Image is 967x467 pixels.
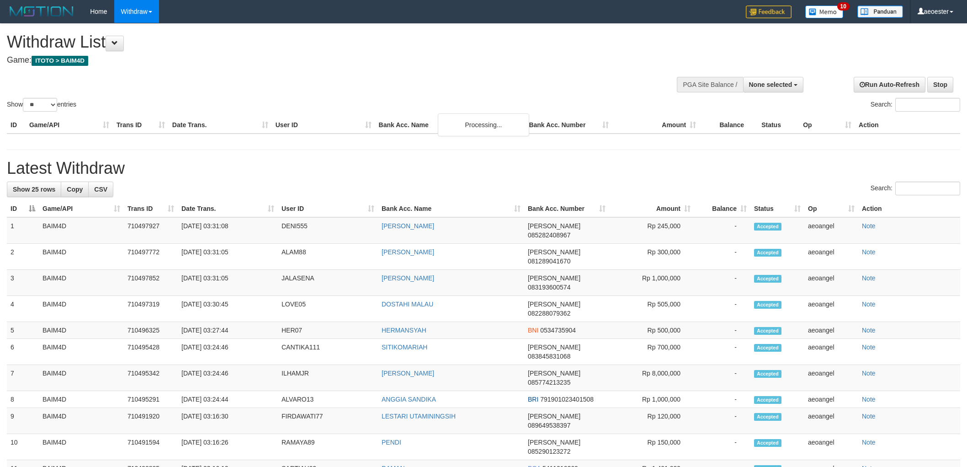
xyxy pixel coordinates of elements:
th: Action [855,117,960,134]
a: SITIKOMARIAH [382,344,427,351]
td: aeoangel [804,339,858,365]
td: - [694,365,750,391]
td: 710491920 [124,408,178,434]
td: 8 [7,391,39,408]
td: - [694,270,750,296]
span: Copy 089649538397 to clipboard [528,422,570,429]
span: [PERSON_NAME] [528,439,580,446]
td: LOVE05 [278,296,378,322]
td: [DATE] 03:24:44 [178,391,278,408]
td: 3 [7,270,39,296]
td: - [694,296,750,322]
td: [DATE] 03:31:05 [178,270,278,296]
th: ID [7,117,26,134]
td: Rp 505,000 [609,296,694,322]
a: [PERSON_NAME] [382,248,434,256]
span: [PERSON_NAME] [528,222,580,230]
th: User ID [272,117,375,134]
td: BAIM4D [39,270,124,296]
td: 710495291 [124,391,178,408]
td: ALAM88 [278,244,378,270]
span: [PERSON_NAME] [528,370,580,377]
td: DENI555 [278,217,378,244]
td: 710497319 [124,296,178,322]
a: Show 25 rows [7,182,61,197]
th: Balance: activate to sort column ascending [694,200,750,217]
span: Copy 082288079362 to clipboard [528,310,570,317]
img: Feedback.jpg [746,5,792,18]
td: 6 [7,339,39,365]
span: Copy 791901023401508 to clipboard [540,396,594,403]
td: aeoangel [804,217,858,244]
td: JALASENA [278,270,378,296]
span: None selected [749,81,792,88]
th: Status [758,117,799,134]
th: Trans ID: activate to sort column ascending [124,200,178,217]
td: 10 [7,434,39,460]
a: Note [862,396,876,403]
a: PENDI [382,439,401,446]
span: Accepted [754,396,781,404]
input: Search: [895,182,960,195]
td: [DATE] 03:31:08 [178,217,278,244]
a: Note [862,439,876,446]
td: Rp 8,000,000 [609,365,694,391]
label: Search: [871,182,960,195]
span: CSV [94,186,107,193]
td: ILHAMJR [278,365,378,391]
td: [DATE] 03:24:46 [178,339,278,365]
td: aeoangel [804,296,858,322]
a: Note [862,301,876,308]
td: aeoangel [804,391,858,408]
span: Accepted [754,327,781,335]
a: Note [862,248,876,256]
span: Copy 081289041670 to clipboard [528,258,570,265]
input: Search: [895,98,960,112]
span: Copy 0534735904 to clipboard [540,327,576,334]
a: Note [862,370,876,377]
h1: Latest Withdraw [7,159,960,177]
th: Bank Acc. Number [525,117,612,134]
th: Amount: activate to sort column ascending [609,200,694,217]
th: Bank Acc. Name: activate to sort column ascending [378,200,524,217]
td: 7 [7,365,39,391]
td: 710497772 [124,244,178,270]
span: Copy [67,186,83,193]
td: Rp 500,000 [609,322,694,339]
td: - [694,408,750,434]
td: 1 [7,217,39,244]
span: [PERSON_NAME] [528,274,580,282]
a: [PERSON_NAME] [382,370,434,377]
a: Note [862,274,876,282]
span: Copy 085282408967 to clipboard [528,231,570,239]
td: Rp 1,000,000 [609,270,694,296]
div: PGA Site Balance / [677,77,743,92]
td: Rp 1,000,000 [609,391,694,408]
td: 4 [7,296,39,322]
button: None selected [743,77,804,92]
a: Stop [927,77,953,92]
td: RAMAYA89 [278,434,378,460]
td: aeoangel [804,408,858,434]
td: 710495428 [124,339,178,365]
span: [PERSON_NAME] [528,301,580,308]
th: Date Trans. [169,117,272,134]
td: 5 [7,322,39,339]
td: Rp 245,000 [609,217,694,244]
th: Balance [700,117,758,134]
td: - [694,339,750,365]
td: 710495342 [124,365,178,391]
span: [PERSON_NAME] [528,248,580,256]
td: aeoangel [804,244,858,270]
td: - [694,434,750,460]
th: User ID: activate to sort column ascending [278,200,378,217]
td: CANTIKA111 [278,339,378,365]
img: Button%20Memo.svg [805,5,844,18]
a: Copy [61,182,89,197]
th: Trans ID [113,117,169,134]
select: Showentries [23,98,57,112]
td: 710497852 [124,270,178,296]
span: BRI [528,396,538,403]
td: - [694,244,750,270]
img: MOTION_logo.png [7,5,76,18]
